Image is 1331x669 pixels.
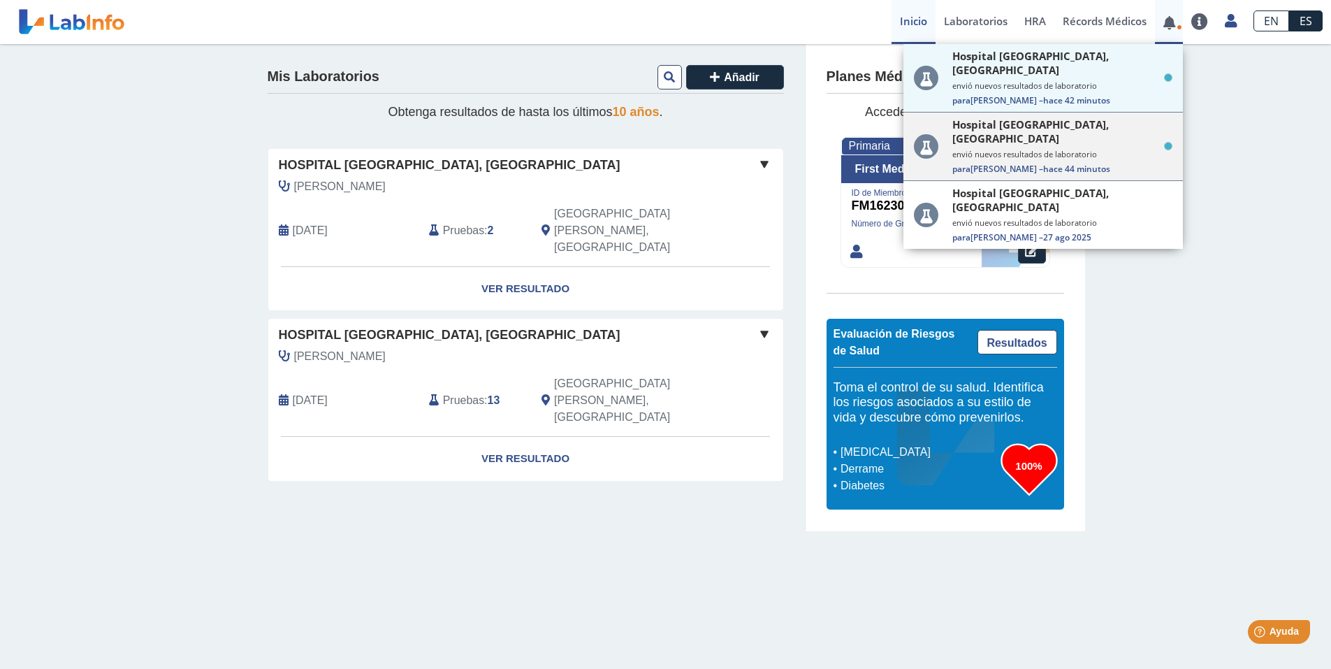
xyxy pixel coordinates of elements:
span: Hospital [GEOGRAPHIC_DATA], [GEOGRAPHIC_DATA] [952,49,1160,77]
span: Hospital [GEOGRAPHIC_DATA], [GEOGRAPHIC_DATA] [952,186,1160,214]
li: Diabetes [837,477,1001,494]
span: Pruebas [443,222,484,239]
div: : [419,206,531,256]
span: 27 ago 2025 [1043,231,1091,243]
span: 2025-10-15 [293,222,328,239]
a: Ver Resultado [268,437,783,481]
h3: 100% [1001,457,1057,475]
span: [PERSON_NAME] – [952,231,1172,243]
span: hace 42 minutos [1043,94,1110,106]
span: [PERSON_NAME] – [952,94,1172,106]
span: Pruebas [443,392,484,409]
span: Evaluación de Riesgos de Salud [834,328,955,357]
span: Accede y maneja sus planes [865,105,1025,119]
a: EN [1253,10,1289,31]
a: ES [1289,10,1323,31]
span: San Juan, PR [554,375,708,426]
span: Para [952,94,970,106]
div: : [419,375,531,426]
span: [PERSON_NAME] – [952,163,1172,175]
span: Primaria [849,140,890,152]
a: Resultados [977,330,1057,354]
li: [MEDICAL_DATA] [837,444,1001,461]
iframe: Help widget launcher [1207,614,1316,654]
span: Para [952,163,970,175]
span: hace 44 minutos [1043,163,1110,175]
small: envió nuevos resultados de laboratorio [952,217,1172,228]
span: 10 años [613,105,660,119]
span: Hospital [GEOGRAPHIC_DATA], [GEOGRAPHIC_DATA] [279,156,620,175]
small: envió nuevos resultados de laboratorio [952,80,1172,91]
span: Blasini Torres, Aida [294,178,386,195]
span: Añadir [724,71,759,83]
button: Añadir [686,65,784,89]
a: Ver Resultado [268,267,783,311]
span: HRA [1024,14,1046,28]
small: envió nuevos resultados de laboratorio [952,149,1172,159]
span: 2025-08-23 [293,392,328,409]
h4: Planes Médicos [827,69,931,85]
span: Blasini Torres, Aida [294,348,386,365]
h5: Toma el control de su salud. Identifica los riesgos asociados a su estilo de vida y descubre cómo... [834,380,1057,426]
span: Obtenga resultados de hasta los últimos . [388,105,662,119]
h4: Mis Laboratorios [268,69,379,85]
span: Para [952,231,970,243]
span: San Juan, PR [554,206,708,256]
span: Hospital [GEOGRAPHIC_DATA], [GEOGRAPHIC_DATA] [952,117,1160,145]
li: Derrame [837,461,1001,477]
span: Hospital [GEOGRAPHIC_DATA], [GEOGRAPHIC_DATA] [279,326,620,345]
b: 2 [488,224,494,236]
b: 13 [488,394,500,406]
